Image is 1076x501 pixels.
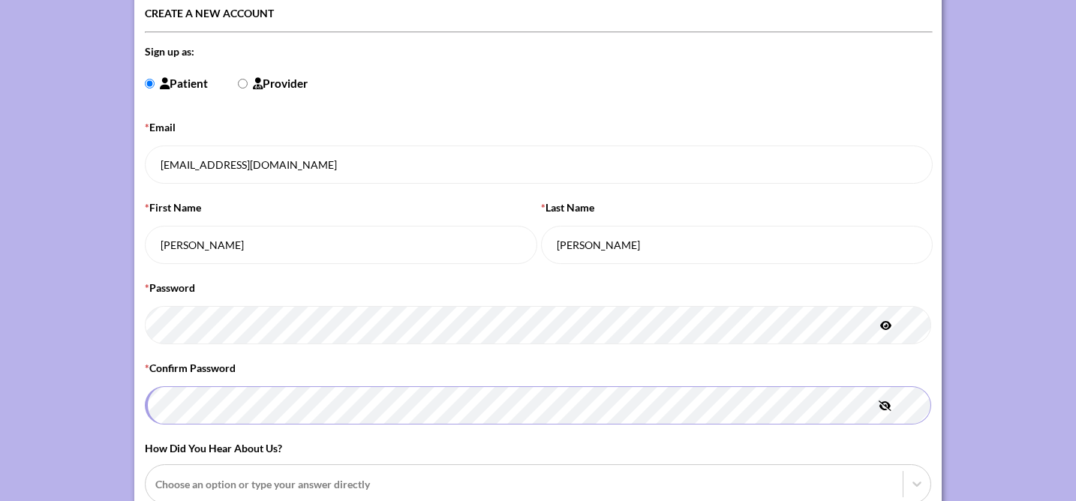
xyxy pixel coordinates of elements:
[238,79,248,88] input: Provider
[541,201,933,251] label: Last Name
[880,318,891,332] button: *Password
[145,45,194,58] strong: Sign up as:
[879,398,891,412] button: *Confirm Password
[145,386,931,424] input: *Confirm Password
[145,361,931,435] label: Confirm Password
[145,281,931,355] label: Password
[145,201,536,251] label: First Name
[155,476,158,492] input: How did you hear about us?Choose an option or type your answer directly
[541,226,933,264] input: *Last Name
[145,121,933,171] label: Email
[145,306,931,344] input: *Password
[145,145,933,184] input: *Email
[253,74,308,93] span: Provider
[145,226,536,264] input: *First Name
[160,74,208,93] span: Patient
[145,79,155,88] input: Patient
[145,5,931,21] h3: CREATE A NEW ACCOUNT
